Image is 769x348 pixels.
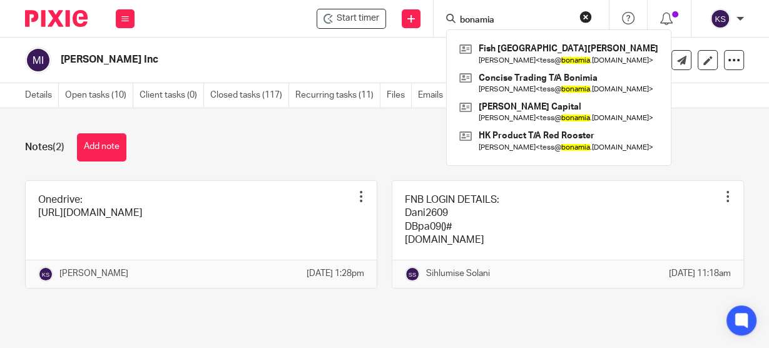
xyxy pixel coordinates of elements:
p: Sihlumise Solani [426,267,490,280]
p: [DATE] 1:28pm [307,267,364,280]
a: Client tasks (0) [140,83,204,108]
a: Files [387,83,412,108]
span: Start timer [337,12,379,25]
p: [DATE] 11:18am [669,267,731,280]
img: svg%3E [25,47,51,73]
div: Michelle King Inc [317,9,386,29]
h1: Notes [25,141,64,154]
img: svg%3E [38,267,53,282]
button: Clear [579,11,592,23]
a: Emails [418,83,450,108]
img: Pixie [25,10,88,27]
a: Closed tasks (117) [210,83,289,108]
p: [PERSON_NAME] [59,267,128,280]
h2: [PERSON_NAME] Inc [61,53,471,66]
img: svg%3E [710,9,730,29]
img: svg%3E [405,267,420,282]
a: Open tasks (10) [65,83,133,108]
input: Search [459,15,571,26]
a: Details [25,83,59,108]
span: (2) [53,142,64,152]
a: Recurring tasks (11) [295,83,380,108]
button: Add note [77,133,126,161]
